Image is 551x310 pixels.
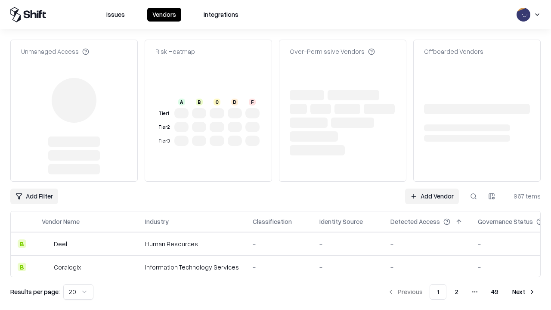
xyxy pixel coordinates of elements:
button: 49 [484,284,505,300]
div: C [214,99,220,105]
div: Detected Access [390,217,440,226]
div: - [253,239,306,248]
img: Coralogix [42,263,50,271]
div: Over-Permissive Vendors [290,47,375,56]
p: Results per page: [10,287,60,296]
div: Governance Status [478,217,533,226]
button: Issues [101,8,130,22]
nav: pagination [382,284,541,300]
button: Vendors [147,8,181,22]
button: 1 [430,284,446,300]
div: B [18,239,26,248]
div: Risk Heatmap [155,47,195,56]
div: B [196,99,203,105]
div: Tier 1 [157,110,171,117]
div: Unmanaged Access [21,47,89,56]
button: Integrations [198,8,244,22]
div: Identity Source [319,217,363,226]
div: Industry [145,217,169,226]
div: Tier 3 [157,137,171,145]
div: - [390,239,464,248]
div: Information Technology Services [145,263,239,272]
div: 967 items [506,192,541,201]
div: D [231,99,238,105]
div: Tier 2 [157,124,171,131]
div: - [319,239,377,248]
div: Deel [54,239,67,248]
div: Human Resources [145,239,239,248]
div: A [178,99,185,105]
button: 2 [448,284,465,300]
div: F [249,99,256,105]
button: Add Filter [10,189,58,204]
img: Deel [42,239,50,248]
button: Next [507,284,541,300]
div: - [253,263,306,272]
a: Add Vendor [405,189,459,204]
div: Coralogix [54,263,81,272]
div: - [390,263,464,272]
div: B [18,263,26,271]
div: - [319,263,377,272]
div: Classification [253,217,292,226]
div: Vendor Name [42,217,80,226]
div: Offboarded Vendors [424,47,483,56]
